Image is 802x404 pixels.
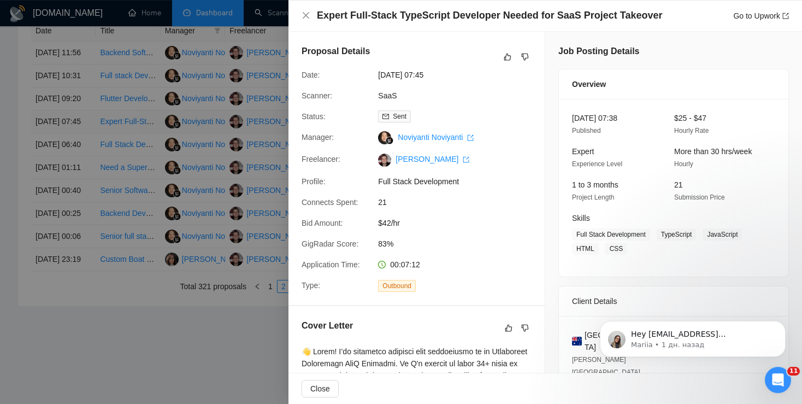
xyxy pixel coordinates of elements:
span: Full Stack Development [378,175,542,188]
span: Scanner: [302,91,332,100]
span: mail [382,113,389,120]
h5: Cover Letter [302,319,353,332]
span: Type: [302,281,320,290]
a: [PERSON_NAME] export [396,155,469,163]
span: close [302,11,310,20]
span: like [504,52,511,61]
h5: Job Posting Details [558,45,639,58]
span: More than 30 hrs/week [674,147,752,156]
span: $25 - $47 [674,114,706,122]
span: 11 [787,367,800,376]
span: Skills [572,214,590,223]
button: Close [302,11,310,20]
a: Noviyanti Noviyanti export [398,133,474,142]
span: Submission Price [674,194,725,201]
span: JavaScript [703,229,742,241]
img: c1bYBLFISfW-KFu5YnXsqDxdnhJyhFG7WZWQjmw4vq0-YF4TwjoJdqRJKIWeWIjxa9 [378,154,391,167]
span: Connects Spent: [302,198,358,207]
span: Manager: [302,133,334,142]
h5: Proposal Details [302,45,370,58]
span: Full Stack Development [572,229,650,241]
img: gigradar-bm.png [386,137,393,144]
span: 83% [378,238,542,250]
span: dislike [521,324,529,332]
button: dislike [518,321,532,335]
img: 🇦🇺 [572,335,582,347]
span: CSS [605,243,628,255]
span: Date: [302,71,320,79]
span: Hourly [674,160,693,168]
iframe: Intercom notifications сообщение [583,298,802,374]
span: TypeScript [657,229,697,241]
span: clock-circle [378,261,386,268]
span: export [463,156,469,163]
span: export [467,134,474,141]
span: $42/hr [378,217,542,229]
span: 1 to 3 months [572,180,618,189]
span: Freelancer: [302,155,340,163]
span: like [505,324,512,332]
span: Overview [572,78,606,90]
span: Published [572,127,601,134]
span: Status: [302,112,326,121]
span: export [782,13,789,19]
span: GigRadar Score: [302,239,358,248]
span: Experience Level [572,160,622,168]
button: like [502,321,515,335]
span: Profile: [302,177,326,186]
span: Outbound [378,280,416,292]
span: 21 [378,196,542,208]
span: [DATE] 07:38 [572,114,617,122]
span: Expert [572,147,594,156]
span: Close [310,383,330,395]
span: [DATE] 07:45 [378,69,542,81]
button: dislike [518,50,532,63]
span: Application Time: [302,260,360,269]
span: HTML [572,243,599,255]
button: like [501,50,514,63]
span: 21 [674,180,683,189]
span: 00:07:12 [390,260,420,269]
h4: Expert Full-Stack TypeScript Developer Needed for SaaS Project Takeover [317,9,663,22]
span: Bid Amount: [302,219,343,227]
span: Hourly Rate [674,127,709,134]
a: SaaS [378,91,397,100]
span: Project Length [572,194,614,201]
div: Client Details [572,286,775,316]
span: [PERSON_NAME][GEOGRAPHIC_DATA] 02:41 PM [572,356,640,389]
span: Sent [393,113,406,120]
span: dislike [521,52,529,61]
iframe: Intercom live chat [765,367,791,393]
button: Close [302,380,339,397]
a: Go to Upworkexport [733,11,789,20]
